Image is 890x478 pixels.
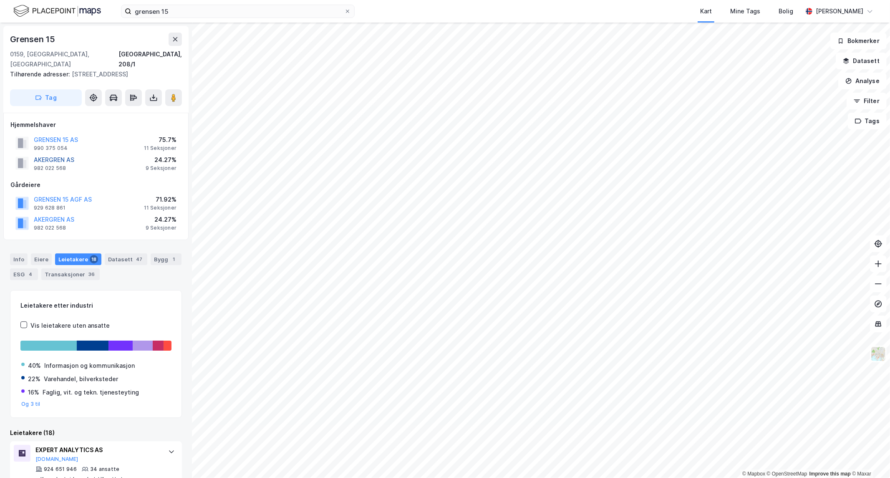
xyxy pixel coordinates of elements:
button: Bokmerker [830,33,887,49]
div: Info [10,253,28,265]
button: Tag [10,89,82,106]
div: Leietakere etter industri [20,301,171,311]
div: 47 [134,255,144,263]
div: 71.92% [144,195,176,205]
div: [STREET_ADDRESS] [10,69,175,79]
div: 982 022 568 [34,165,66,172]
input: Søk på adresse, matrikkel, gårdeiere, leietakere eller personer [131,5,344,18]
button: Analyse [838,73,887,89]
button: [DOMAIN_NAME] [35,456,78,463]
div: EXPERT ANALYTICS AS [35,445,160,455]
button: Datasett [836,53,887,69]
div: 990 375 054 [34,145,68,152]
div: 982 022 568 [34,225,66,231]
div: 924 651 946 [44,466,77,473]
img: logo.f888ab2527a4732fd821a326f86c7f29.svg [13,4,101,18]
div: Vis leietakere uten ansatte [30,321,110,331]
div: Transaksjoner [41,268,100,280]
div: [GEOGRAPHIC_DATA], 208/1 [118,49,182,69]
div: Mine Tags [730,6,760,16]
div: Datasett [105,253,147,265]
div: 11 Seksjoner [144,145,176,152]
div: Kontrollprogram for chat [848,438,890,478]
div: 24.27% [146,215,176,225]
div: 75.7% [144,135,176,145]
div: [PERSON_NAME] [816,6,863,16]
div: Bolig [779,6,793,16]
div: 0159, [GEOGRAPHIC_DATA], [GEOGRAPHIC_DATA] [10,49,118,69]
div: 1 [170,255,178,263]
span: Tilhørende adresser: [10,71,72,78]
div: 9 Seksjoner [146,225,176,231]
img: Z [870,346,886,362]
iframe: Chat Widget [848,438,890,478]
div: ESG [10,268,38,280]
div: 11 Seksjoner [144,205,176,211]
div: 36 [87,270,96,278]
button: Og 3 til [21,401,40,407]
div: 22% [28,374,40,384]
button: Filter [847,93,887,109]
button: Tags [848,113,887,129]
div: 9 Seksjoner [146,165,176,172]
div: Leietakere (18) [10,428,182,438]
div: Kart [700,6,712,16]
div: Faglig, vit. og tekn. tjenesteyting [43,387,139,397]
a: OpenStreetMap [767,471,807,477]
div: 929 628 861 [34,205,66,211]
div: Hjemmelshaver [10,120,182,130]
div: Bygg [151,253,182,265]
div: Gårdeiere [10,180,182,190]
div: 24.27% [146,155,176,165]
div: 34 ansatte [90,466,119,473]
div: 16% [28,387,39,397]
div: Informasjon og kommunikasjon [44,361,135,371]
div: 18 [90,255,98,263]
a: Mapbox [742,471,765,477]
a: Improve this map [809,471,851,477]
div: Varehandel, bilverksteder [44,374,118,384]
div: Grensen 15 [10,33,57,46]
div: 40% [28,361,41,371]
div: Leietakere [55,253,101,265]
div: Eiere [31,253,52,265]
div: 4 [26,270,35,278]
